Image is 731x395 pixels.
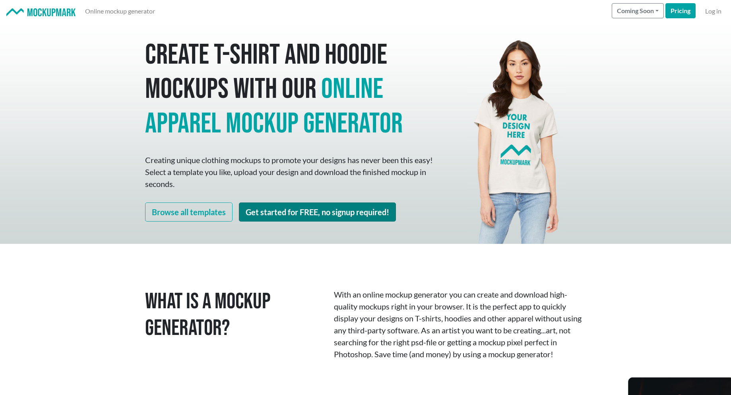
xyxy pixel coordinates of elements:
p: Creating unique clothing mockups to promote your designs has never been this easy! Select a templ... [145,154,435,190]
span: online apparel mockup generator [145,72,403,141]
img: Mockup Mark [6,8,76,17]
h1: Create T-shirt and hoodie mockups with our [145,38,435,141]
p: With an online mockup generator you can create and download high-quality mockups right in your br... [334,288,586,360]
button: Coming Soon [612,3,664,18]
a: Pricing [665,3,696,18]
h1: What is a Mockup Generator? [145,288,322,342]
a: Log in [702,3,725,19]
img: Mockup Mark hero - your design here [467,22,566,244]
a: Browse all templates [145,202,233,222]
a: Online mockup generator [82,3,158,19]
a: Get started for FREE, no signup required! [239,202,396,222]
